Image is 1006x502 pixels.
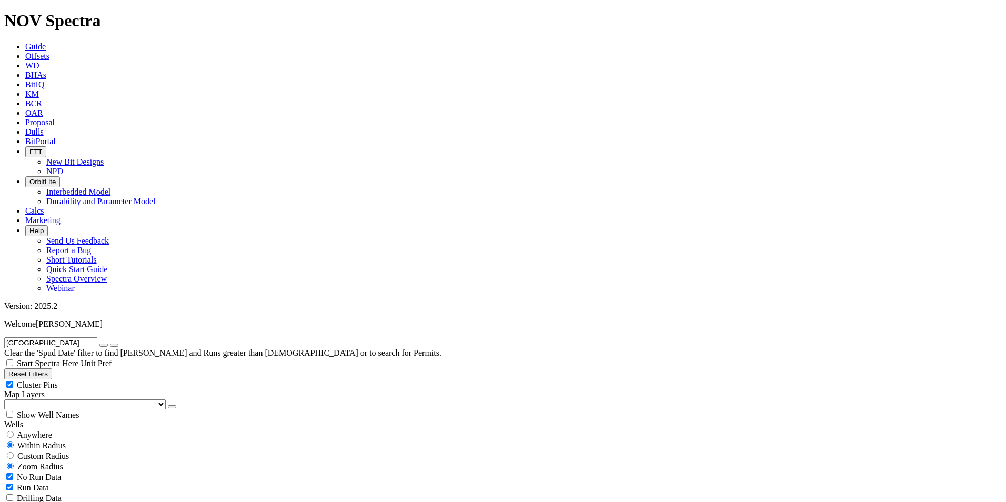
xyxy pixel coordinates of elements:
a: BitPortal [25,137,56,146]
span: Within Radius [17,441,66,450]
span: [PERSON_NAME] [36,319,103,328]
span: Start Spectra Here [17,359,78,368]
span: Unit Pref [81,359,112,368]
div: Version: 2025.2 [4,302,1002,311]
a: Dulls [25,127,44,136]
a: Offsets [25,52,49,61]
a: Webinar [46,284,75,293]
input: Search [4,337,97,348]
a: BHAs [25,71,46,79]
span: FTT [29,148,42,156]
span: Clear the 'Spud Date' filter to find [PERSON_NAME] and Runs greater than [DEMOGRAPHIC_DATA] or to... [4,348,441,357]
a: New Bit Designs [46,157,104,166]
div: Wells [4,420,1002,429]
a: Interbedded Model [46,187,110,196]
h1: NOV Spectra [4,11,1002,31]
button: Reset Filters [4,368,52,379]
a: NPD [46,167,63,176]
span: Cluster Pins [17,380,58,389]
a: Durability and Parameter Model [46,197,156,206]
input: Start Spectra Here [6,359,13,366]
p: Welcome [4,319,1002,329]
a: Guide [25,42,46,51]
button: FTT [25,146,46,157]
span: Help [29,227,44,235]
span: Run Data [17,483,49,492]
a: Calcs [25,206,44,215]
a: Short Tutorials [46,255,97,264]
a: Report a Bug [46,246,91,255]
span: No Run Data [17,473,61,481]
a: BitIQ [25,80,44,89]
a: KM [25,89,39,98]
a: Send Us Feedback [46,236,109,245]
a: Quick Start Guide [46,265,107,274]
span: Map Layers [4,390,45,399]
span: Zoom Radius [17,462,63,471]
a: Spectra Overview [46,274,107,283]
a: BCR [25,99,42,108]
button: OrbitLite [25,176,60,187]
span: OrbitLite [29,178,56,186]
a: Proposal [25,118,55,127]
span: Show Well Names [17,410,79,419]
a: WD [25,61,39,70]
span: Custom Radius [17,451,69,460]
span: Anywhere [17,430,52,439]
button: Help [25,225,48,236]
a: Marketing [25,216,61,225]
a: OAR [25,108,43,117]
